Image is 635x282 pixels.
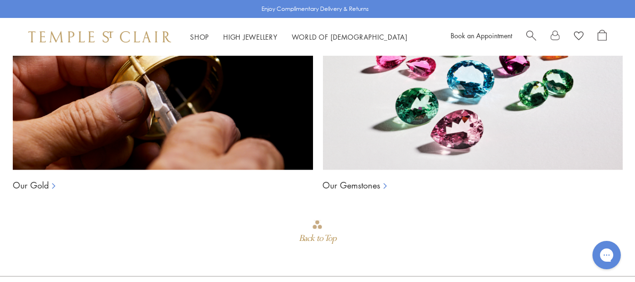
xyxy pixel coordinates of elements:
[598,30,607,44] a: Open Shopping Bag
[451,31,512,40] a: Book an Appointment
[299,230,336,247] div: Back to Top
[322,179,380,191] a: Our Gemstones
[223,32,278,42] a: High JewelleryHigh Jewellery
[190,31,408,43] nav: Main navigation
[261,4,369,14] p: Enjoy Complimentary Delivery & Returns
[13,179,49,191] a: Our Gold
[190,32,209,42] a: ShopShop
[588,238,626,273] iframe: Gorgias live chat messenger
[28,31,171,43] img: Temple St. Clair
[292,32,408,42] a: World of [DEMOGRAPHIC_DATA]World of [DEMOGRAPHIC_DATA]
[299,219,336,247] div: Go to top
[526,30,536,44] a: Search
[574,30,583,44] a: View Wishlist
